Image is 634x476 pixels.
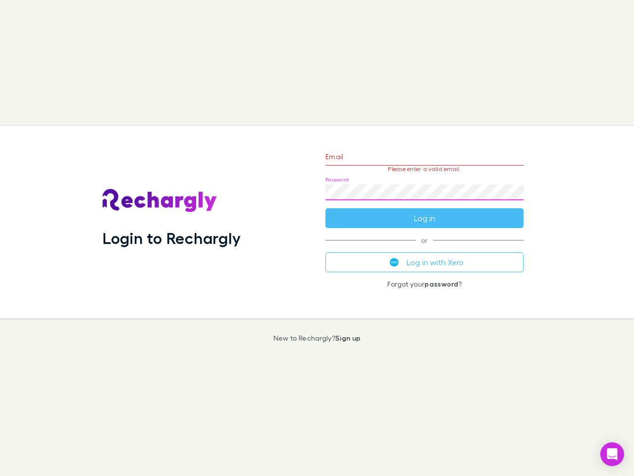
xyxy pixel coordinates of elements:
[103,189,217,213] img: Rechargly's Logo
[600,442,624,466] div: Open Intercom Messenger
[325,280,524,288] p: Forgot your ?
[335,334,361,342] a: Sign up
[325,252,524,272] button: Log in with Xero
[273,334,361,342] p: New to Rechargly?
[325,166,524,173] p: Please enter a valid email.
[325,176,349,183] label: Password
[424,280,458,288] a: password
[325,208,524,228] button: Log in
[103,229,241,247] h1: Login to Rechargly
[390,258,399,267] img: Xero's logo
